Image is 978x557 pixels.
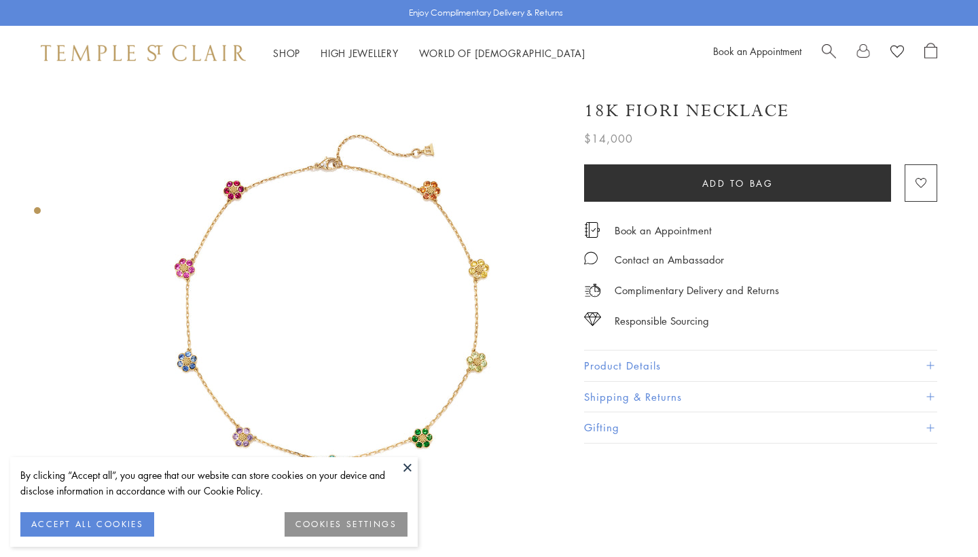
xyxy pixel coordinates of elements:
button: COOKIES SETTINGS [285,512,407,537]
a: View Wishlist [890,43,904,63]
button: Product Details [584,351,937,381]
div: Product gallery navigation [34,204,41,225]
h1: 18K Fiori Necklace [584,99,789,123]
a: Book an Appointment [615,223,712,238]
button: ACCEPT ALL COOKIES [20,512,154,537]
span: Add to bag [702,176,774,191]
p: Complimentary Delivery and Returns [615,282,779,299]
img: icon_delivery.svg [584,282,601,299]
a: ShopShop [273,46,300,60]
div: By clicking “Accept all”, you agree that our website can store cookies on your device and disclos... [20,467,407,499]
img: Temple St. Clair [41,45,246,61]
div: Contact an Ambassador [615,251,724,268]
a: Open Shopping Bag [924,43,937,63]
div: Responsible Sourcing [615,312,709,329]
nav: Main navigation [273,45,585,62]
button: Gifting [584,412,937,443]
img: MessageIcon-01_2.svg [584,251,598,265]
p: Enjoy Complimentary Delivery & Returns [409,6,563,20]
span: $14,000 [584,130,633,147]
img: 18K Fiori Necklace [88,80,564,556]
button: Shipping & Returns [584,382,937,412]
img: icon_sourcing.svg [584,312,601,326]
a: World of [DEMOGRAPHIC_DATA]World of [DEMOGRAPHIC_DATA] [419,46,585,60]
a: High JewelleryHigh Jewellery [321,46,399,60]
a: Book an Appointment [713,44,801,58]
img: icon_appointment.svg [584,222,600,238]
button: Add to bag [584,164,891,202]
a: Search [822,43,836,63]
